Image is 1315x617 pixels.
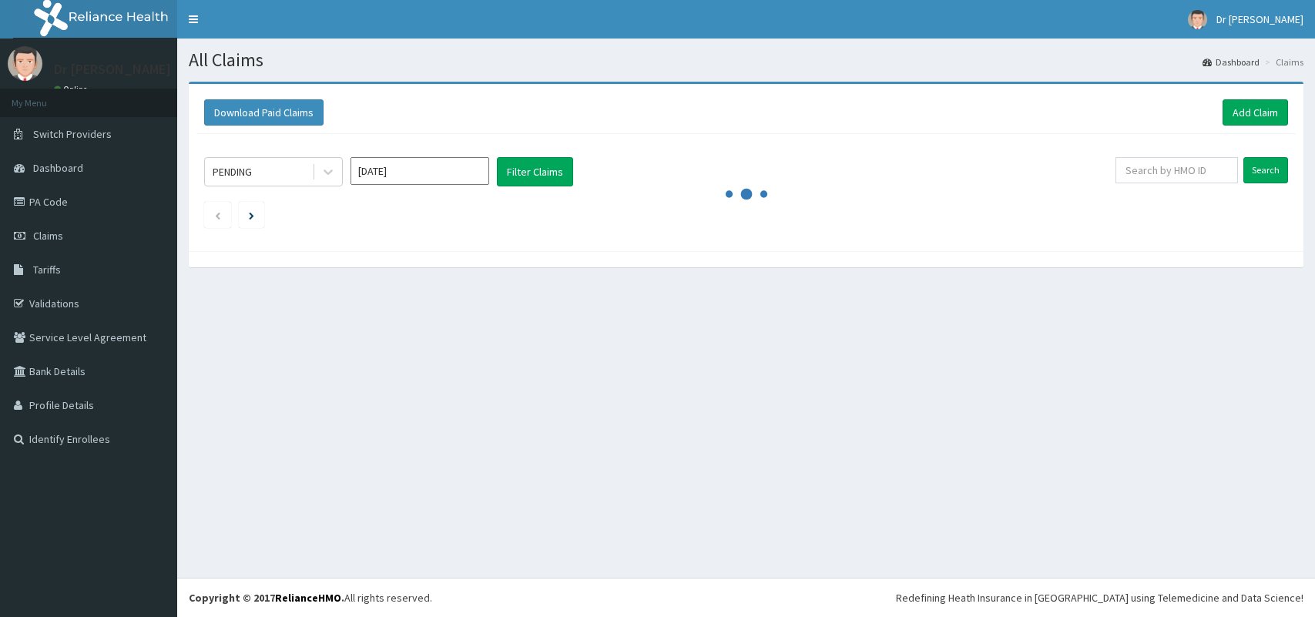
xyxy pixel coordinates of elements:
input: Select Month and Year [351,157,489,185]
img: User Image [8,46,42,81]
div: PENDING [213,164,252,179]
button: Filter Claims [497,157,573,186]
a: Online [54,84,91,95]
a: Dashboard [1203,55,1260,69]
span: Dr [PERSON_NAME] [1216,12,1303,26]
a: RelianceHMO [275,591,341,605]
h1: All Claims [189,50,1303,70]
input: Search by HMO ID [1115,157,1238,183]
span: Claims [33,229,63,243]
svg: audio-loading [723,171,770,217]
strong: Copyright © 2017 . [189,591,344,605]
img: User Image [1188,10,1207,29]
li: Claims [1261,55,1303,69]
span: Switch Providers [33,127,112,141]
a: Previous page [214,208,221,222]
div: Redefining Heath Insurance in [GEOGRAPHIC_DATA] using Telemedicine and Data Science! [896,590,1303,605]
p: Dr [PERSON_NAME] [54,62,171,76]
input: Search [1243,157,1288,183]
a: Add Claim [1223,99,1288,126]
span: Dashboard [33,161,83,175]
a: Next page [249,208,254,222]
button: Download Paid Claims [204,99,324,126]
footer: All rights reserved. [177,578,1315,617]
span: Tariffs [33,263,61,277]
